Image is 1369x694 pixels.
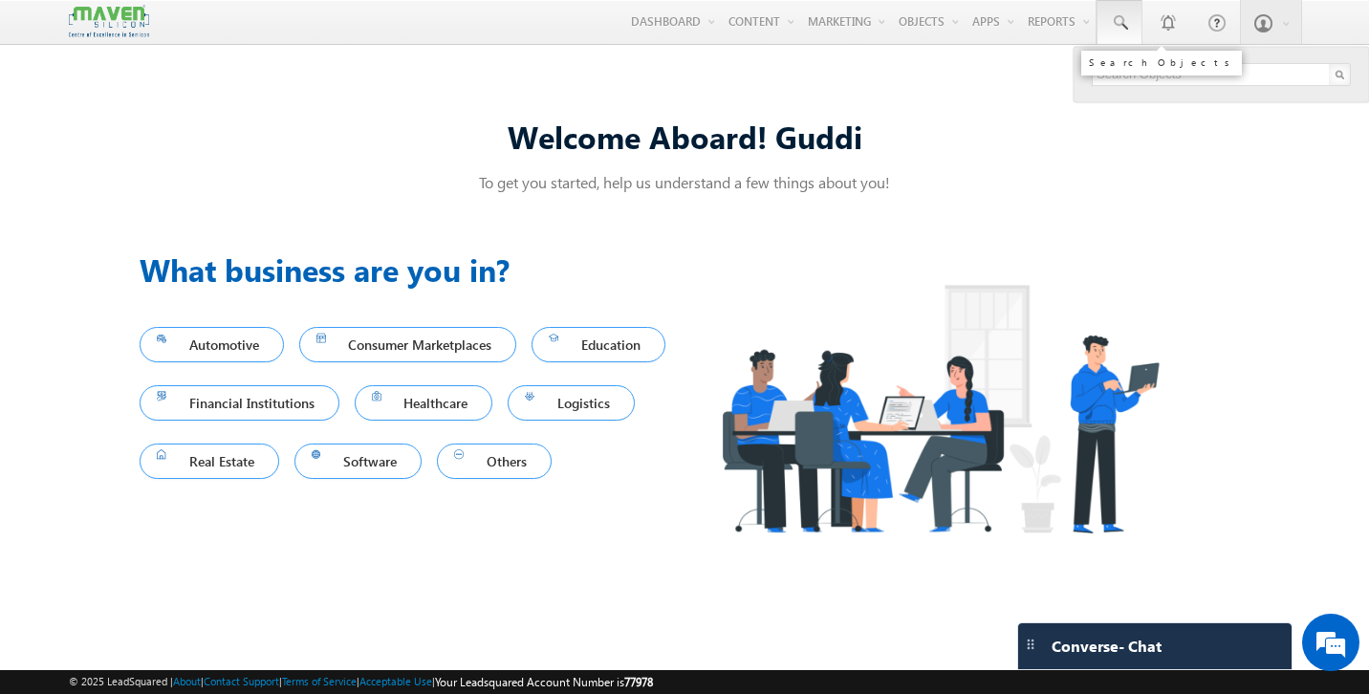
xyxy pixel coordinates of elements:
img: carter-drag [1023,637,1038,652]
span: Financial Institutions [157,390,322,416]
div: Search Objects [1089,56,1234,68]
a: Terms of Service [282,675,357,687]
span: Consumer Marketplaces [316,332,500,358]
a: Contact Support [204,675,279,687]
span: Others [454,448,534,474]
span: Logistics [525,390,618,416]
img: Industry.png [684,247,1195,571]
p: To get you started, help us understand a few things about you! [140,172,1229,192]
span: Education [549,332,648,358]
span: Converse - Chat [1052,638,1162,655]
span: Software [312,448,405,474]
span: Healthcare [372,390,476,416]
span: © 2025 LeadSquared | | | | | [69,673,653,691]
span: 77978 [624,675,653,689]
div: Welcome Aboard! Guddi [140,116,1229,157]
span: Automotive [157,332,267,358]
span: Your Leadsquared Account Number is [435,675,653,689]
span: Real Estate [157,448,262,474]
h3: What business are you in? [140,247,684,293]
a: About [173,675,201,687]
img: Custom Logo [69,5,149,38]
a: Acceptable Use [359,675,432,687]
